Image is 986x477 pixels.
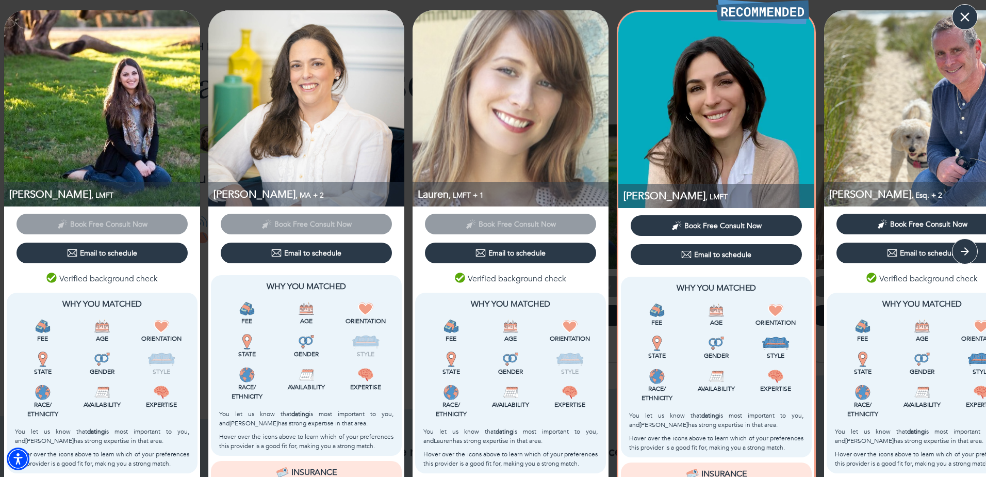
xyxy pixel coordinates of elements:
[15,334,70,343] p: Fee
[629,384,684,403] p: Race/ Ethnicity
[219,432,393,451] p: Hover over the icons above to learn which of your preferences this provider is a good fit for, ma...
[835,334,890,343] p: Fee
[629,318,684,327] p: Fee
[271,248,341,258] div: Email to schedule
[278,349,334,359] p: Gender
[154,319,169,334] img: Orientation
[835,352,890,376] div: This provider is licensed to work in your state.
[208,10,404,206] img: Nicole Bermensolo profile
[887,248,957,258] div: Email to schedule
[423,298,598,310] p: Why You Matched
[423,450,598,468] p: Hover over the icons above to learn which of your preferences this provider is a good fit for, ma...
[629,336,684,360] div: This provider is licensed to work in your state.
[423,367,479,376] p: State
[35,385,51,400] img: Race/<br />Ethnicity
[94,352,110,367] img: Gender
[15,367,70,376] p: State
[835,400,890,419] p: Race/ Ethnicity
[338,383,393,392] p: Expertise
[213,187,404,201] p: [PERSON_NAME]
[543,334,598,343] p: Orientation
[219,349,274,359] p: State
[835,367,890,376] p: State
[914,319,930,334] img: Age
[914,385,930,400] img: Availability
[748,384,803,393] p: Expertise
[94,319,110,334] img: Age
[134,334,189,343] p: Orientation
[338,349,393,359] p: Style
[890,219,967,229] span: Book Free Consult Now
[649,303,665,318] img: Fee
[17,243,188,263] button: Email to schedule
[91,190,113,200] span: , LMFT
[358,367,373,383] img: Expertise
[291,410,309,418] b: dating
[67,248,137,258] div: Email to schedule
[15,298,189,310] p: Why You Matched
[894,334,949,343] p: Age
[4,10,200,206] img: Allison Rosenberg profile
[221,243,392,263] button: Email to schedule
[358,301,373,316] img: Orientation
[87,427,105,436] b: dating
[618,12,814,208] img: Adriana Kalajian profile
[748,351,803,360] p: Style
[503,319,518,334] img: Age
[239,301,255,316] img: Fee
[239,334,255,349] img: State
[443,352,459,367] img: State
[483,400,538,409] p: Availability
[709,336,724,351] img: Gender
[768,369,783,384] img: Expertise
[413,10,609,206] img: Lauren Blalock profile
[496,427,513,436] b: dating
[914,352,930,367] img: Gender
[219,409,393,428] p: You let us know that is most important to you, and [PERSON_NAME] has strong expertise in that area.
[855,319,870,334] img: Fee
[907,427,925,436] b: dating
[278,383,334,392] p: Availability
[134,367,189,376] p: Style
[894,367,949,376] p: Gender
[299,334,314,349] img: Gender
[503,352,518,367] img: Gender
[701,411,719,420] b: dating
[455,273,566,285] p: Verified background check
[649,369,665,384] img: Race/<br />Ethnicity
[423,334,479,343] p: Fee
[299,301,314,316] img: Age
[154,385,169,400] img: Expertise
[688,351,744,360] p: Gender
[35,352,51,367] img: State
[631,215,802,236] button: Book Free Consult Now
[15,400,70,419] p: Race/ Ethnicity
[443,385,459,400] img: Race/<br />Ethnicity
[74,367,129,376] p: Gender
[295,190,324,200] span: , MA + 2
[629,434,803,452] p: Hover over the icons above to learn which of your preferences this provider is a good fit for, ma...
[649,336,665,351] img: State
[629,411,803,430] p: You let us know that is most important to you, and [PERSON_NAME] has strong expertise in that area.
[352,334,380,349] img: Style
[74,400,129,409] p: Availability
[418,187,609,201] p: LMFT, Coaching
[219,316,274,326] p: Fee
[9,187,200,201] p: LMFT
[562,319,578,334] img: Orientation
[629,351,684,360] p: State
[556,352,584,367] img: Style
[239,367,255,383] img: Race/<br />Ethnicity
[911,190,942,200] span: , Esq. + 2
[709,303,724,318] img: Age
[443,319,459,334] img: Fee
[855,352,870,367] img: State
[631,244,802,265] button: Email to schedule
[15,450,189,468] p: Hover over the icons above to learn which of your preferences this provider is a good fit for, ma...
[219,334,274,359] div: This provider is licensed to work in your state.
[688,384,744,393] p: Availability
[866,273,978,285] p: Verified background check
[147,352,176,367] img: Style
[709,369,724,384] img: Availability
[94,385,110,400] img: Availability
